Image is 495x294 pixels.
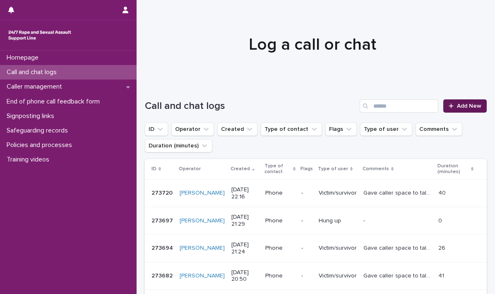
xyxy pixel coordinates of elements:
[319,245,357,252] p: Victim/survivor
[319,217,357,224] p: Hung up
[438,188,447,197] p: 40
[151,216,175,224] p: 273697
[319,272,357,280] p: Victim/survivor
[264,161,291,177] p: Type of contact
[360,123,412,136] button: Type of user
[3,156,56,164] p: Training videos
[231,269,259,283] p: [DATE] 20:50
[265,190,294,197] p: Phone
[3,98,106,106] p: End of phone call feedback form
[363,243,433,252] p: Gave caller space to talk through how she was feeling she is not sure if she was drugged at a wor...
[300,164,313,174] p: Flags
[171,123,214,136] button: Operator
[319,190,357,197] p: Victim/survivor
[145,100,356,112] h1: Call and chat logs
[457,103,481,109] span: Add New
[179,164,201,174] p: Operator
[3,54,45,62] p: Homepage
[363,188,433,197] p: Gave caller space to talk about how she was feeling which was low and struggling with her mental ...
[437,161,469,177] p: Duration (minutes)
[363,271,433,280] p: Gave caller space to talk through how she was feeling, she talked about professionals not being a...
[231,241,259,255] p: [DATE] 21:24
[180,190,225,197] a: [PERSON_NAME]
[145,207,487,235] tr: 273697273697 [PERSON_NAME] [DATE] 21:29Phone-Hung up-- 00
[301,190,312,197] p: -
[231,186,259,200] p: [DATE] 22:16
[151,188,174,197] p: 273720
[3,141,79,149] p: Policies and processes
[231,164,250,174] p: Created
[217,123,257,136] button: Created
[3,112,61,120] p: Signposting links
[7,27,73,43] img: rhQMoQhaT3yELyF149Cw
[180,245,225,252] a: [PERSON_NAME]
[180,217,225,224] a: [PERSON_NAME]
[301,272,312,280] p: -
[145,123,168,136] button: ID
[301,245,312,252] p: -
[438,271,446,280] p: 41
[443,99,487,113] a: Add New
[363,216,367,224] p: -
[151,243,175,252] p: 273694
[261,123,322,136] button: Type of contact
[3,83,69,91] p: Caller management
[438,216,444,224] p: 0
[265,217,294,224] p: Phone
[360,99,438,113] input: Search
[180,272,225,280] a: [PERSON_NAME]
[325,123,357,136] button: Flags
[301,217,312,224] p: -
[151,164,156,174] p: ID
[3,68,63,76] p: Call and chat logs
[3,127,74,135] p: Safeguarding records
[231,214,259,228] p: [DATE] 21:29
[145,262,487,290] tr: 273682273682 [PERSON_NAME] [DATE] 20:50Phone-Victim/survivorGave caller space to talk through how...
[265,245,294,252] p: Phone
[145,35,481,55] h1: Log a call or chat
[363,164,389,174] p: Comments
[145,179,487,207] tr: 273720273720 [PERSON_NAME] [DATE] 22:16Phone-Victim/survivorGave caller space to talk about how s...
[416,123,462,136] button: Comments
[438,243,447,252] p: 26
[145,234,487,262] tr: 273694273694 [PERSON_NAME] [DATE] 21:24Phone-Victim/survivorGave caller space to talk through how...
[265,272,294,280] p: Phone
[151,271,174,280] p: 273682
[318,164,348,174] p: Type of user
[145,139,212,152] button: Duration (minutes)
